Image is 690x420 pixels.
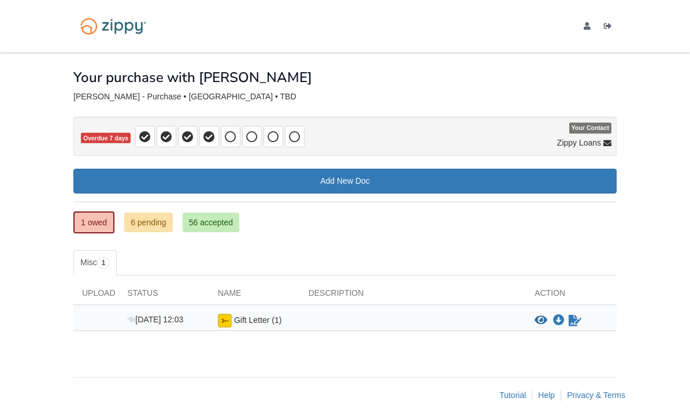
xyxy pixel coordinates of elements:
[118,287,209,304] div: Status
[183,213,239,232] a: 56 accepted
[557,137,601,148] span: Zippy Loans
[124,213,173,232] a: 6 pending
[553,316,565,325] a: Download Gift Letter (1)
[73,287,118,304] div: Upload
[567,391,625,400] a: Privacy & Terms
[300,287,526,304] div: Description
[499,391,526,400] a: Tutorial
[73,169,617,194] a: Add New Doc
[209,287,300,304] div: Name
[535,315,547,326] button: View Gift Letter (1)
[73,13,153,40] img: Logo
[73,250,117,276] a: Misc
[584,22,595,34] a: edit profile
[604,22,617,34] a: Log out
[526,287,617,304] div: Action
[567,314,583,328] a: Waiting for your co-borrower to e-sign
[569,123,611,134] span: Your Contact
[73,92,617,102] div: [PERSON_NAME] - Purchase • [GEOGRAPHIC_DATA] • TBD
[538,391,555,400] a: Help
[234,315,281,325] span: Gift Letter (1)
[97,257,110,269] span: 1
[81,133,131,144] span: Overdue 7 days
[73,70,312,85] h1: Your purchase with [PERSON_NAME]
[73,211,114,233] a: 1 owed
[218,314,232,328] img: esign
[127,315,183,324] span: [DATE] 12:03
